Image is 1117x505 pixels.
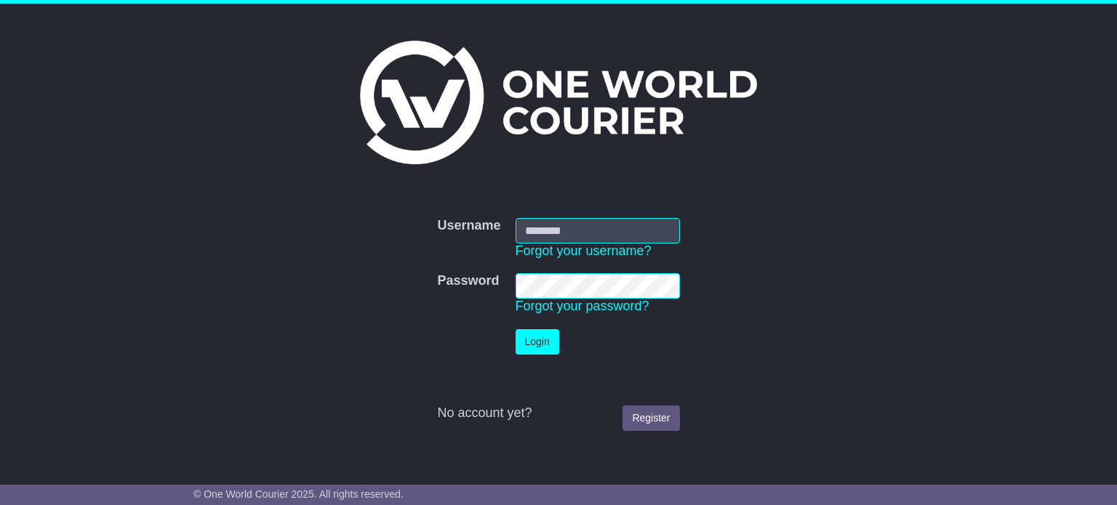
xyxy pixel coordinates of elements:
[360,41,757,164] img: One World
[622,405,679,431] a: Register
[516,299,649,313] a: Forgot your password?
[193,488,404,500] span: © One World Courier 2025. All rights reserved.
[516,243,652,258] a: Forgot your username?
[516,329,559,355] button: Login
[437,405,679,421] div: No account yet?
[437,273,499,289] label: Password
[437,218,500,234] label: Username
